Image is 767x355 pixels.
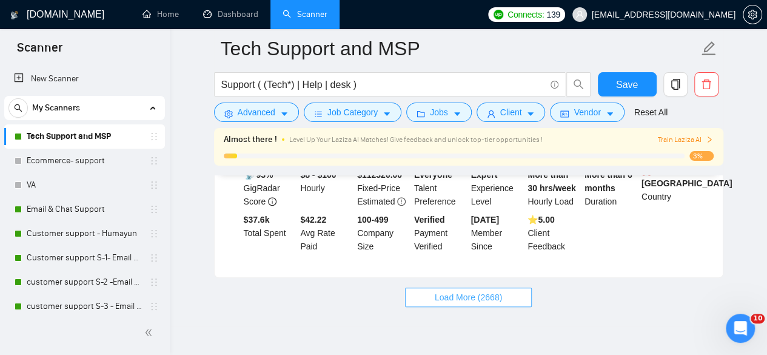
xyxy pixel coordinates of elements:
[469,168,526,208] div: Experience Level
[639,168,696,208] div: Country
[435,291,502,304] span: Load More (2668)
[27,221,142,246] a: Customer support - Humayun
[743,10,762,19] span: setting
[417,109,425,118] span: folder
[430,106,448,119] span: Jobs
[244,215,270,225] b: $ 37.6k
[149,132,159,141] span: holder
[689,151,714,161] span: 3%
[357,197,395,206] span: Estimated
[694,72,718,96] button: delete
[280,109,289,118] span: caret-down
[575,10,584,19] span: user
[355,213,412,253] div: Company Size
[664,79,687,90] span: copy
[453,109,461,118] span: caret-down
[4,96,165,319] li: My Scanners
[471,215,499,225] b: [DATE]
[528,215,554,225] b: ⭐️ 5.00
[7,39,72,64] span: Scanner
[641,168,732,188] b: [GEOGRAPHIC_DATA]
[4,67,165,91] li: New Scanner
[9,104,27,112] span: search
[414,215,445,225] b: Verified
[149,156,159,166] span: holder
[149,253,159,263] span: holder
[32,96,80,120] span: My Scanners
[149,277,159,287] span: holder
[14,67,155,91] a: New Scanner
[355,168,412,208] div: Fixed-Price
[383,109,391,118] span: caret-down
[751,314,765,323] span: 10
[726,314,755,343] iframe: Intercom live chat
[598,72,657,96] button: Save
[27,246,142,270] a: Customer support S-1- Email & Chat Support
[560,109,569,118] span: idcard
[144,326,156,339] span: double-left
[525,168,582,208] div: Hourly Load
[241,213,298,253] div: Total Spent
[469,213,526,253] div: Member Since
[494,10,503,19] img: upwork-logo.png
[149,229,159,238] span: holder
[304,103,401,122] button: barsJob Categorycaret-down
[241,168,298,208] div: GigRadar Score
[412,168,469,208] div: Talent Preference
[487,109,495,118] span: user
[298,213,355,253] div: Avg Rate Paid
[289,135,543,144] span: Level Up Your Laziza AI Matches! Give feedback and unlock top-tier opportunities !
[616,77,638,92] span: Save
[477,103,546,122] button: userClientcaret-down
[27,124,142,149] a: Tech Support and MSP
[27,270,142,294] a: customer support S-2 -Email & Chat Support (Bulla)
[214,103,299,122] button: settingAdvancedcaret-down
[412,213,469,253] div: Payment Verified
[525,213,582,253] div: Client Feedback
[8,98,28,118] button: search
[10,5,19,25] img: logo
[606,109,614,118] span: caret-down
[634,106,668,119] a: Reset All
[743,5,762,24] button: setting
[546,8,560,21] span: 139
[743,10,762,19] a: setting
[27,197,142,221] a: Email & Chat Support
[314,109,323,118] span: bars
[551,81,558,89] span: info-circle
[567,79,590,90] span: search
[695,79,718,90] span: delete
[149,302,159,311] span: holder
[582,168,639,208] div: Duration
[406,103,472,122] button: folderJobscaret-down
[663,72,688,96] button: copy
[507,8,544,21] span: Connects:
[327,106,378,119] span: Job Category
[298,168,355,208] div: Hourly
[566,72,591,96] button: search
[500,106,522,119] span: Client
[224,109,233,118] span: setting
[27,173,142,197] a: VA
[221,33,698,64] input: Scanner name...
[27,149,142,173] a: Ecommerce- support
[203,9,258,19] a: dashboardDashboard
[357,215,388,225] b: 100-499
[221,77,545,92] input: Search Freelance Jobs...
[405,288,532,307] button: Load More (2668)
[27,294,142,319] a: customer support S-3 - Email & Chat Support(Umair)
[574,106,600,119] span: Vendor
[149,180,159,190] span: holder
[550,103,624,122] button: idcardVendorcaret-down
[142,9,179,19] a: homeHome
[397,197,406,206] span: exclamation-circle
[283,9,327,19] a: searchScanner
[238,106,275,119] span: Advanced
[526,109,535,118] span: caret-down
[300,215,326,225] b: $42.22
[701,41,717,56] span: edit
[268,197,276,206] span: info-circle
[224,133,277,146] span: Almost there !
[657,134,713,146] button: Train Laziza AI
